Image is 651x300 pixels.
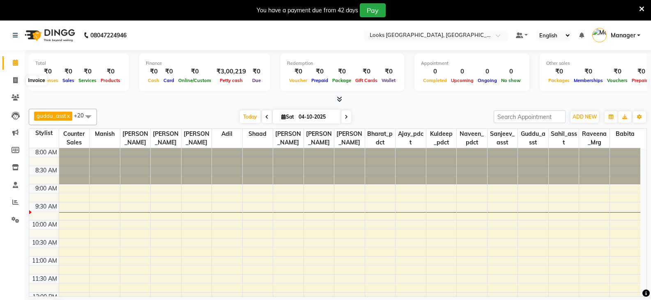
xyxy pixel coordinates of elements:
a: x [66,112,70,119]
span: Sat [279,114,296,120]
div: ₹0 [572,67,605,76]
span: Naveen_pdct [457,129,487,148]
span: Prepaid [309,78,330,83]
div: 8:30 AM [34,166,59,175]
span: Cash [146,78,161,83]
span: [PERSON_NAME] [120,129,151,148]
div: ₹0 [176,67,213,76]
div: ₹0 [380,67,398,76]
span: guddu_asst [518,129,548,148]
span: Products [99,78,122,83]
span: Kuldeep _pdct [426,129,457,148]
div: Total [35,60,122,67]
span: Petty cash [218,78,245,83]
span: Due [250,78,263,83]
div: 10:00 AM [30,220,59,229]
span: [PERSON_NAME] [151,129,181,148]
span: Sales [60,78,76,83]
div: 11:30 AM [30,275,59,283]
span: Bharat_pdct [365,129,396,148]
span: Memberships [572,78,605,83]
span: Shaad [243,129,273,139]
div: 11:00 AM [30,256,59,265]
span: Vouchers [605,78,630,83]
span: Services [76,78,99,83]
input: Search Appointment [494,110,566,123]
div: Redemption [287,60,398,67]
div: ₹0 [99,67,122,76]
div: Stylist [29,129,59,137]
div: 0 [449,67,476,76]
div: ₹0 [330,67,353,76]
input: 2025-10-04 [296,111,337,123]
span: ADD NEW [573,114,597,120]
span: Packages [546,78,572,83]
span: Gift Cards [353,78,380,83]
span: Card [161,78,176,83]
img: logo [21,24,77,47]
div: ₹0 [249,67,264,76]
button: Pay [360,3,386,17]
div: 10:30 AM [30,238,59,247]
b: 08047224946 [90,24,127,47]
span: Manager [611,31,635,40]
div: ₹0 [353,67,380,76]
div: ₹0 [546,67,572,76]
span: [PERSON_NAME] [304,129,334,148]
span: [PERSON_NAME] [182,129,212,148]
span: Voucher [287,78,309,83]
div: ₹0 [287,67,309,76]
span: Upcoming [449,78,476,83]
div: 8:00 AM [34,148,59,157]
div: 0 [421,67,449,76]
div: 9:00 AM [34,184,59,193]
div: ₹0 [76,67,99,76]
span: Sahil_asst [549,129,579,148]
span: +20 [74,112,90,119]
span: Ajay_pdct [396,129,426,148]
div: ₹0 [146,67,161,76]
span: Package [330,78,353,83]
div: ₹0 [60,67,76,76]
div: 0 [499,67,523,76]
button: ADD NEW [570,111,599,123]
span: Completed [421,78,449,83]
div: ₹3,00,219 [213,67,249,76]
span: Raveena_Mrg [579,129,610,148]
div: Finance [146,60,264,67]
div: ₹0 [35,67,60,76]
span: Babita [610,129,640,139]
span: Ongoing [476,78,499,83]
div: 9:30 AM [34,202,59,211]
span: Adil [212,129,242,139]
img: Manager [592,28,607,42]
span: [PERSON_NAME] [273,129,304,148]
span: Sanjeev_asst [488,129,518,148]
span: Today [240,110,260,123]
span: [PERSON_NAME] [334,129,365,148]
span: Manish [90,129,120,139]
div: ₹0 [605,67,630,76]
span: Counter Sales [59,129,90,148]
span: Online/Custom [176,78,213,83]
div: 0 [476,67,499,76]
div: Invoice [26,76,47,85]
div: You have a payment due from 42 days [257,6,358,15]
span: No show [499,78,523,83]
span: Wallet [380,78,398,83]
div: Appointment [421,60,523,67]
div: ₹0 [309,67,330,76]
div: ₹0 [161,67,176,76]
span: guddu_asst [37,112,66,119]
